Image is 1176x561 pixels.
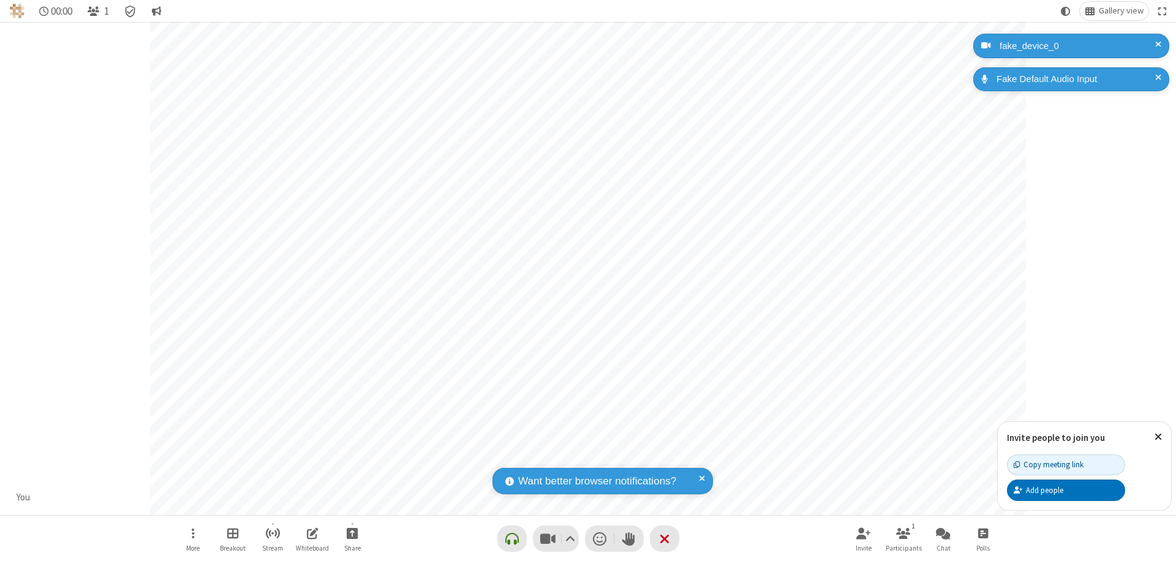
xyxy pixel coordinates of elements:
[992,72,1160,86] div: Fake Default Audio Input
[1007,432,1105,443] label: Invite people to join you
[925,521,962,556] button: Open chat
[995,39,1160,53] div: fake_device_0
[885,521,922,556] button: Open participant list
[214,521,251,556] button: Manage Breakout Rooms
[1007,480,1125,500] button: Add people
[562,525,578,552] button: Video setting
[585,525,614,552] button: Send a reaction
[614,525,644,552] button: Raise hand
[1080,2,1148,20] button: Change layout
[34,2,78,20] div: Timer
[119,2,142,20] div: Meeting details Encryption enabled
[497,525,527,552] button: Connect your audio
[334,521,371,556] button: Start sharing
[1014,459,1084,470] div: Copy meeting link
[886,544,922,552] span: Participants
[518,473,676,489] span: Want better browser notifications?
[175,521,211,556] button: Open menu
[254,521,291,556] button: Start streaming
[186,544,200,552] span: More
[1056,2,1076,20] button: Using system theme
[1145,422,1171,452] button: Close popover
[1007,454,1125,475] button: Copy meeting link
[965,521,1001,556] button: Open poll
[51,6,72,17] span: 00:00
[856,544,872,552] span: Invite
[10,4,24,18] img: QA Selenium DO NOT DELETE OR CHANGE
[976,544,990,552] span: Polls
[220,544,246,552] span: Breakout
[344,544,361,552] span: Share
[146,2,166,20] button: Conversation
[294,521,331,556] button: Open shared whiteboard
[650,525,679,552] button: End or leave meeting
[1153,2,1172,20] button: Fullscreen
[12,491,35,505] div: You
[937,544,951,552] span: Chat
[82,2,114,20] button: Open participant list
[296,544,329,552] span: Whiteboard
[908,521,919,532] div: 1
[1099,6,1144,16] span: Gallery view
[104,6,109,17] span: 1
[262,544,283,552] span: Stream
[533,525,579,552] button: Stop video (⌘+Shift+V)
[845,521,882,556] button: Invite participants (⌘+Shift+I)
